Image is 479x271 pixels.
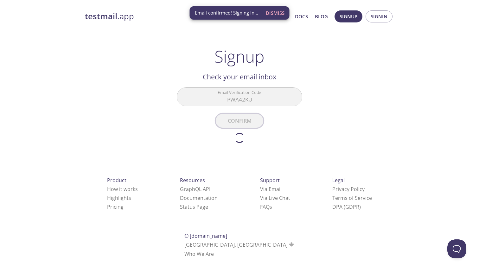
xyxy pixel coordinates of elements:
[180,177,205,184] span: Resources
[184,250,214,257] a: Who We Are
[195,9,258,16] span: Email confirmed! Signing in...
[85,11,234,22] a: testmail.app
[107,186,138,193] a: How it works
[366,10,393,22] button: Signin
[332,203,361,210] a: DPA (GDPR)
[107,194,131,201] a: Highlights
[447,239,466,258] iframe: Help Scout Beacon - Open
[180,203,208,210] a: Status Page
[295,12,308,21] a: Docs
[85,11,117,22] strong: testmail
[184,241,295,248] span: [GEOGRAPHIC_DATA], [GEOGRAPHIC_DATA]
[315,12,328,21] a: Blog
[177,71,302,82] h2: Check your email inbox
[270,203,272,210] span: s
[180,194,218,201] a: Documentation
[266,9,284,17] span: Dismiss
[340,12,357,21] span: Signup
[332,177,345,184] span: Legal
[107,203,124,210] a: Pricing
[332,194,372,201] a: Terms of Service
[214,47,265,66] h1: Signup
[332,186,365,193] a: Privacy Policy
[107,177,126,184] span: Product
[260,203,272,210] a: FAQ
[371,12,387,21] span: Signin
[263,7,287,19] button: Dismiss
[184,232,227,239] span: © [DOMAIN_NAME]
[260,186,282,193] a: Via Email
[260,194,290,201] a: Via Live Chat
[260,177,280,184] span: Support
[180,186,210,193] a: GraphQL API
[335,10,362,22] button: Signup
